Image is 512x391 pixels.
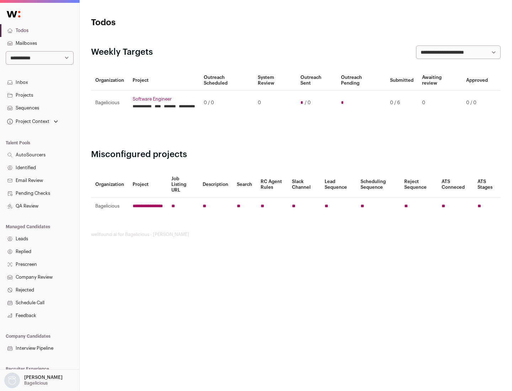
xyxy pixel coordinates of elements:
[199,91,254,115] td: 0 / 0
[462,91,492,115] td: 0 / 0
[4,373,20,388] img: nopic.png
[6,117,59,127] button: Open dropdown
[167,172,198,198] th: Job Listing URL
[400,172,438,198] th: Reject Sequence
[305,100,311,106] span: / 0
[337,70,385,91] th: Outreach Pending
[254,91,296,115] td: 0
[133,96,195,102] a: Software Engineer
[256,172,287,198] th: RC Agent Rules
[418,91,462,115] td: 0
[3,373,64,388] button: Open dropdown
[91,198,128,215] td: Bagelicious
[91,149,501,160] h2: Misconfigured projects
[320,172,356,198] th: Lead Sequence
[6,119,49,124] div: Project Context
[91,47,153,58] h2: Weekly Targets
[386,91,418,115] td: 0 / 6
[199,70,254,91] th: Outreach Scheduled
[356,172,400,198] th: Scheduling Sequence
[24,380,48,386] p: Bagelicious
[296,70,337,91] th: Outreach Sent
[462,70,492,91] th: Approved
[288,172,320,198] th: Slack Channel
[233,172,256,198] th: Search
[198,172,233,198] th: Description
[3,7,24,21] img: Wellfound
[91,232,501,237] footer: wellfound:ai for Bagelicious - [PERSON_NAME]
[24,375,63,380] p: [PERSON_NAME]
[128,70,199,91] th: Project
[418,70,462,91] th: Awaiting review
[91,172,128,198] th: Organization
[437,172,473,198] th: ATS Conneced
[386,70,418,91] th: Submitted
[91,91,128,115] td: Bagelicious
[473,172,501,198] th: ATS Stages
[128,172,167,198] th: Project
[91,70,128,91] th: Organization
[254,70,296,91] th: System Review
[91,17,228,28] h1: Todos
